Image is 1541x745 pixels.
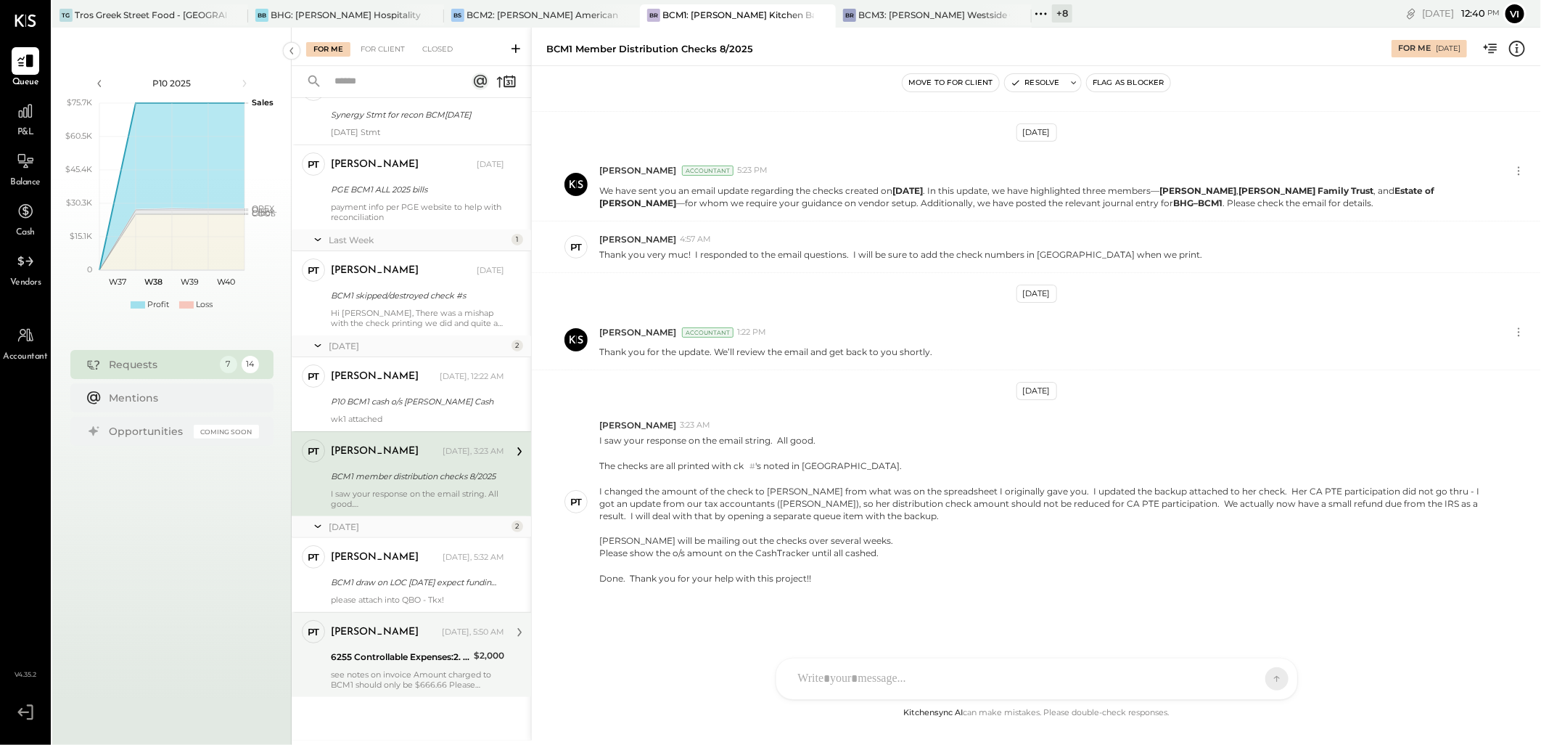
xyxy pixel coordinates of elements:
div: payment info per PGE website to help with reconciliation [331,202,504,222]
div: PT [308,264,319,277]
div: 1 [511,234,523,245]
span: [PERSON_NAME] [599,419,676,431]
div: 6255 Controllable Expenses:2. Marketing:Marketing & Public Relations [331,650,469,664]
div: Tros Greek Street Food - [GEOGRAPHIC_DATA] [75,9,226,21]
div: PT [570,495,582,509]
div: [DATE], 5:32 AM [443,552,504,563]
text: OPEX [252,203,275,213]
div: [DATE], 12:22 AM [440,371,504,383]
span: 1:22 PM [737,327,766,338]
span: Queue [12,76,39,89]
text: COGS [252,208,276,219]
div: [PERSON_NAME] [331,158,419,172]
p: Thank you for the update. We’ll review the email and get back to you shortly. [599,346,932,358]
div: PT [308,370,319,383]
div: [DATE] [1016,382,1057,400]
span: [PERSON_NAME] [599,164,676,176]
span: 5:23 PM [737,165,768,176]
div: [PERSON_NAME] [331,370,419,384]
div: Requests [110,357,213,372]
span: Balance [10,176,41,190]
div: Opportunities [110,424,186,439]
div: BCM1 draw on LOC [DATE] expect funding 9/22 [331,575,500,590]
a: Cash [1,198,50,240]
p: We have sent you an email update regarding the checks created on . In this update, we have highli... [599,184,1483,209]
div: 14 [242,356,259,373]
button: Vi [1503,2,1526,25]
text: W40 [217,277,235,287]
div: Coming Soon [194,425,259,439]
div: + 8 [1052,4,1072,23]
div: BCM2: [PERSON_NAME] American Cooking [467,9,618,21]
div: Accountant [682,327,733,338]
span: Accountant [4,351,48,364]
span: 3:23 AM [680,420,710,431]
div: P10 BCM1 cash o/s [PERSON_NAME] Cash [331,394,500,409]
div: Loss [196,299,213,311]
div: BS [451,9,464,22]
text: 0 [87,264,92,274]
div: BB [255,9,268,22]
div: P10 2025 [110,77,234,89]
button: Flag as Blocker [1087,74,1170,91]
div: BR [843,9,856,22]
div: Please show the o/s amount on the CashTracker until all cashed. [599,547,1483,559]
span: Cash [16,227,35,240]
div: BHG: [PERSON_NAME] Hospitality Group, LLC [271,9,422,21]
text: Sales [252,97,274,107]
div: PT [308,158,319,171]
div: BCM1 member distribution checks 8/2025 [331,469,500,484]
div: [DATE] [329,521,508,533]
div: [DATE] Stmt [331,127,504,137]
div: [DATE] [329,340,508,352]
div: BCM3: [PERSON_NAME] Westside Grill [858,9,1010,21]
text: $75.7K [67,97,92,107]
div: 2 [511,521,523,532]
div: [DATE] [1436,44,1460,54]
div: [DATE] [1016,285,1057,303]
div: BCM1 member distribution checks 8/2025 [546,42,753,56]
button: Resolve [1005,74,1066,91]
a: P&L [1,97,50,139]
p: I saw your response on the email string. All good. [599,434,1483,584]
div: TG [59,9,73,22]
span: # [749,461,755,471]
text: $60.5K [65,131,92,141]
text: Occu... [252,205,276,215]
div: Accountant [682,166,733,176]
div: [PERSON_NAME] will be mailing out the checks over several weeks. [599,534,1483,547]
div: I changed the amount of the check to [PERSON_NAME] from what was on the spreadsheet I originally ... [599,485,1483,522]
div: PGE BCM1 ALL 2025 bills [331,182,500,197]
a: Queue [1,47,50,89]
div: Mentions [110,391,252,405]
div: BCM1 skipped/destroyed check #s [331,288,500,303]
div: For Me [1398,43,1431,54]
div: [DATE], 3:23 AM [443,446,504,457]
div: see notes on invoice Amount charged to BCM1 should only be $666.66 Please correct in QBO and ME. [331,669,504,690]
strong: [PERSON_NAME] [1159,185,1236,196]
div: BCM1: [PERSON_NAME] Kitchen Bar Market [662,9,814,21]
div: BR [647,9,660,22]
div: For Client [353,42,412,57]
text: W38 [144,277,163,287]
div: Hi [PERSON_NAME], There was a mishap with the check printing we did and quite a few checks had to... [331,308,504,328]
span: P&L [17,126,34,139]
div: wk1 attached [331,414,504,424]
text: W37 [109,277,126,287]
div: For Me [306,42,350,57]
div: [DATE] [477,159,504,171]
div: please attach into QBO - Tkx! [331,595,504,605]
div: PT [308,625,319,639]
div: [DATE] [1016,123,1057,142]
div: copy link [1404,6,1418,21]
div: [PERSON_NAME] [331,444,419,459]
strong: BHG–BCM1 [1173,198,1222,208]
span: [PERSON_NAME] [599,326,676,338]
div: [PERSON_NAME] [331,550,419,565]
a: Vendors [1,248,50,290]
div: [PERSON_NAME] [331,625,419,640]
div: Last Week [329,234,508,246]
text: $45.4K [65,164,92,174]
div: PT [308,550,319,564]
span: [PERSON_NAME] [599,233,676,245]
